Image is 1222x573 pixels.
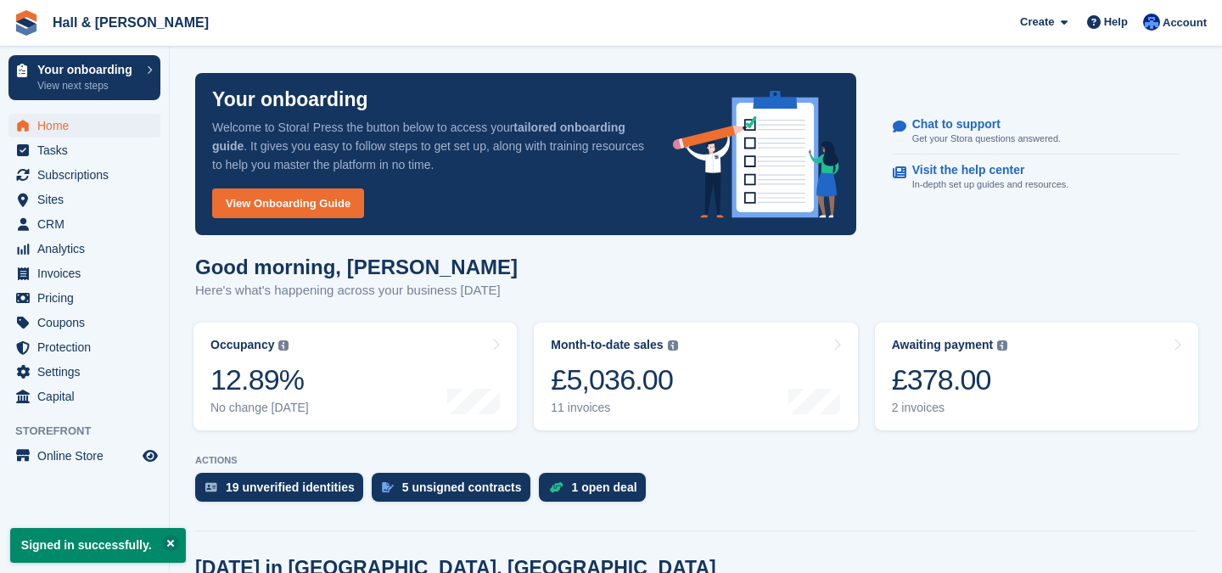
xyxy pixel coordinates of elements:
a: menu [8,360,160,384]
a: menu [8,138,160,162]
span: Subscriptions [37,163,139,187]
img: icon-info-grey-7440780725fd019a000dd9b08b2336e03edf1995a4989e88bcd33f0948082b44.svg [997,340,1007,351]
a: Hall & [PERSON_NAME] [46,8,216,37]
p: Welcome to Stora! Press the button below to access your . It gives you easy to follow steps to ge... [212,118,646,174]
span: Storefront [15,423,169,440]
a: Awaiting payment £378.00 2 invoices [875,323,1198,430]
div: 5 unsigned contracts [402,480,522,494]
a: menu [8,311,160,334]
span: CRM [37,212,139,236]
img: onboarding-info-6c161a55d2c0e0a8cae90662b2fe09162a5109e8cc188191df67fb4f79e88e88.svg [673,91,839,218]
a: menu [8,286,160,310]
span: Coupons [37,311,139,334]
p: Here's what's happening across your business [DATE] [195,281,518,301]
p: In-depth set up guides and resources. [912,177,1069,192]
p: Your onboarding [212,90,368,110]
a: menu [8,163,160,187]
a: menu [8,261,160,285]
img: Claire Banham [1143,14,1160,31]
span: Online Store [37,444,139,468]
span: Create [1020,14,1054,31]
span: Invoices [37,261,139,285]
img: icon-info-grey-7440780725fd019a000dd9b08b2336e03edf1995a4989e88bcd33f0948082b44.svg [668,340,678,351]
span: Home [37,114,139,138]
span: Pricing [37,286,139,310]
img: stora-icon-8386f47178a22dfd0bd8f6a31ec36ba5ce8667c1dd55bd0f319d3a0aa187defe.svg [14,10,39,36]
div: 19 unverified identities [226,480,355,494]
div: Month-to-date sales [551,338,663,352]
img: icon-info-grey-7440780725fd019a000dd9b08b2336e03edf1995a4989e88bcd33f0948082b44.svg [278,340,289,351]
div: No change [DATE] [210,401,309,415]
a: menu [8,212,160,236]
a: menu [8,444,160,468]
img: verify_identity-adf6edd0f0f0b5bbfe63781bf79b02c33cf7c696d77639b501bdc392416b5a36.svg [205,482,217,492]
span: Sites [37,188,139,211]
span: Account [1163,14,1207,31]
img: contract_signature_icon-13c848040528278c33f63329250d36e43548de30e8caae1d1a13099fd9432cc5.svg [382,482,394,492]
p: Signed in successfully. [10,528,186,563]
a: menu [8,335,160,359]
p: Chat to support [912,117,1047,132]
p: Get your Stora questions answered. [912,132,1061,146]
a: menu [8,114,160,138]
span: Analytics [37,237,139,261]
a: Preview store [140,446,160,466]
span: Help [1104,14,1128,31]
a: Occupancy 12.89% No change [DATE] [193,323,517,430]
div: Occupancy [210,338,274,352]
a: Month-to-date sales £5,036.00 11 invoices [534,323,857,430]
a: 5 unsigned contracts [372,473,539,510]
img: deal-1b604bf984904fb50ccaf53a9ad4b4a5d6e5aea283cecdc64d6e3604feb123c2.svg [549,481,563,493]
a: View Onboarding Guide [212,188,364,218]
span: Settings [37,360,139,384]
div: 11 invoices [551,401,677,415]
span: Capital [37,385,139,408]
p: View next steps [37,78,138,93]
a: menu [8,385,160,408]
a: menu [8,188,160,211]
a: Chat to support Get your Stora questions answered. [893,109,1180,155]
a: 19 unverified identities [195,473,372,510]
div: 1 open deal [572,480,637,494]
p: Visit the help center [912,163,1056,177]
h1: Good morning, [PERSON_NAME] [195,256,518,278]
div: £5,036.00 [551,362,677,397]
span: Protection [37,335,139,359]
a: Your onboarding View next steps [8,55,160,100]
div: 12.89% [210,362,309,397]
a: Visit the help center In-depth set up guides and resources. [893,154,1180,200]
p: Your onboarding [37,64,138,76]
a: 1 open deal [539,473,654,510]
span: Tasks [37,138,139,162]
a: menu [8,237,160,261]
div: £378.00 [892,362,1008,397]
div: 2 invoices [892,401,1008,415]
div: Awaiting payment [892,338,994,352]
p: ACTIONS [195,455,1197,466]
